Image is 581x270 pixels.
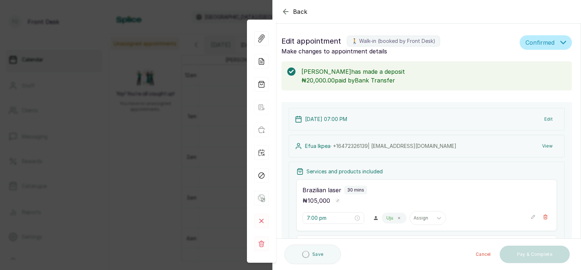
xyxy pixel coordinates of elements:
button: Pay & Complete [500,246,570,263]
span: Confirmed [525,38,554,47]
p: [DATE] 07:00 PM [305,116,347,123]
p: Efua Ikpea · [305,142,456,150]
p: [PERSON_NAME] has made a deposit [301,67,566,76]
button: Edit [539,113,558,126]
button: Cancel [470,246,497,263]
span: 105,000 [308,197,330,204]
span: +1 6472326139 | [EMAIL_ADDRESS][DOMAIN_NAME] [333,143,456,149]
p: 30 mins [347,187,364,193]
p: ₦ [302,196,330,205]
p: Uju [386,215,393,221]
span: Edit appointment [281,35,341,47]
span: Back [293,7,308,16]
input: Select time [307,214,353,222]
p: Make changes to appointment details [281,47,517,56]
button: Confirmed [520,35,572,50]
button: Back [281,7,308,16]
label: 🚶 Walk-in (booked by Front Desk) [347,36,440,47]
p: ₦20,000.00 paid by Bank Transfer [301,76,566,85]
button: Save [284,245,341,264]
p: Brazilian laser [302,186,341,194]
p: Services and products included [306,168,383,175]
button: View [536,140,558,153]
